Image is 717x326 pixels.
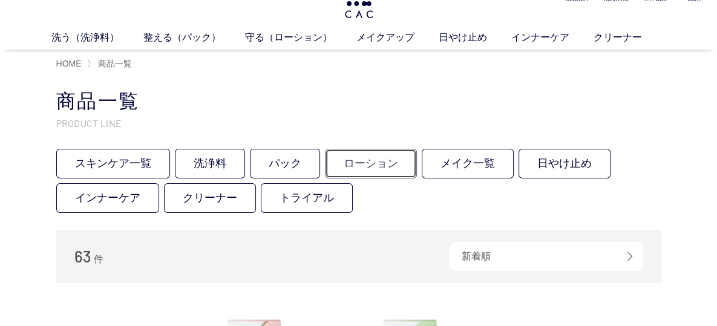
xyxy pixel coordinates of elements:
[94,254,103,264] span: 件
[439,30,511,45] a: 日やけ止め
[51,30,143,45] a: 洗う（洗浄料）
[250,149,320,178] a: パック
[56,149,170,178] a: スキンケア一覧
[98,59,132,68] span: 商品一覧
[356,30,439,45] a: メイクアップ
[450,242,643,271] div: 新着順
[245,30,356,45] a: 守る（ローション）
[164,183,256,213] a: クリーナー
[56,59,82,68] a: HOME
[74,247,91,266] span: 63
[56,183,159,213] a: インナーケア
[325,149,417,178] a: ローション
[511,30,594,45] a: インナーケア
[87,58,135,70] li: 〉
[56,88,661,114] h1: 商品一覧
[175,149,245,178] a: 洗浄料
[519,149,611,178] a: 日やけ止め
[261,183,353,213] a: トライアル
[143,30,245,45] a: 整える（パック）
[56,117,661,129] p: PRODUCT LINE
[422,149,514,178] a: メイク一覧
[96,59,132,68] a: 商品一覧
[594,30,666,45] a: クリーナー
